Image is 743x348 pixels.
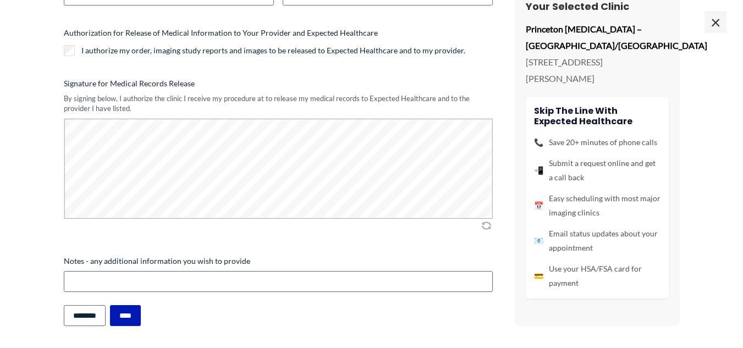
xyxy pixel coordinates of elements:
[64,27,378,38] legend: Authorization for Release of Medical Information to Your Provider and Expected Healthcare
[705,11,727,33] span: ×
[534,269,543,283] span: 💳
[81,45,465,56] label: I authorize my order, imaging study reports and images to be released to Expected Healthcare and ...
[534,163,543,178] span: 📲
[534,135,543,150] span: 📞
[534,227,661,255] li: Email status updates about your appointment
[64,93,493,114] div: By signing below, I authorize the clinic I receive my procedure at to release my medical records ...
[534,106,661,127] h4: Skip the line with Expected Healthcare
[64,78,493,89] label: Signature for Medical Records Release
[534,198,543,213] span: 📅
[64,256,493,267] label: Notes - any additional information you wish to provide
[534,234,543,248] span: 📧
[534,262,661,290] li: Use your HSA/FSA card for payment
[534,156,661,185] li: Submit a request online and get a call back
[534,191,661,220] li: Easy scheduling with most major imaging clinics
[534,135,661,150] li: Save 20+ minutes of phone calls
[526,54,669,86] p: [STREET_ADDRESS][PERSON_NAME]
[480,220,493,231] img: Clear Signature
[526,21,669,54] p: Princeton [MEDICAL_DATA] – [GEOGRAPHIC_DATA]/[GEOGRAPHIC_DATA]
